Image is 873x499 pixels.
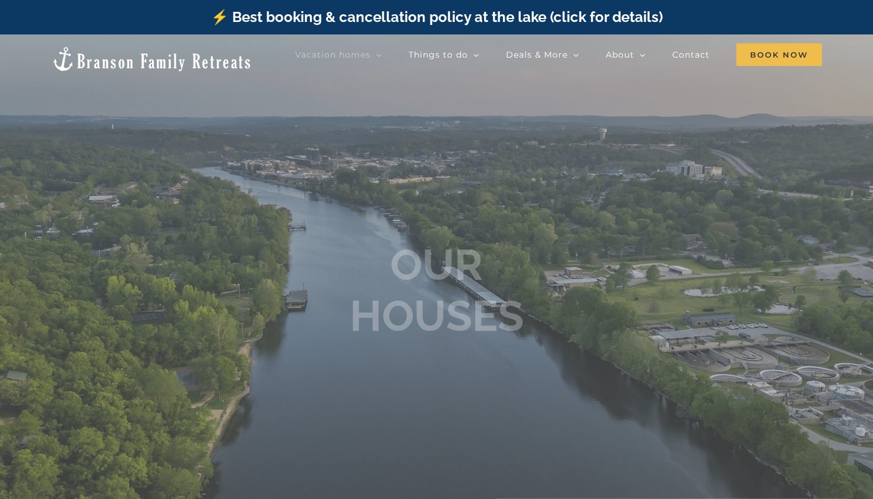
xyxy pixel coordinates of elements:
span: Things to do [409,50,468,59]
span: About [606,50,634,59]
a: Book Now [736,43,822,67]
span: Contact [672,50,710,59]
a: Contact [672,43,710,67]
b: OUR HOUSES [350,239,524,341]
img: Branson Family Retreats Logo [51,46,252,72]
span: Book Now [736,43,822,66]
span: Deals & More [506,50,568,59]
a: About [606,43,646,67]
a: ⚡️ Best booking & cancellation policy at the lake (click for details) [211,8,663,26]
nav: Main Menu [295,43,822,67]
a: Things to do [409,43,479,67]
span: Vacation homes [295,50,371,59]
a: Vacation homes [295,43,382,67]
a: Deals & More [506,43,579,67]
